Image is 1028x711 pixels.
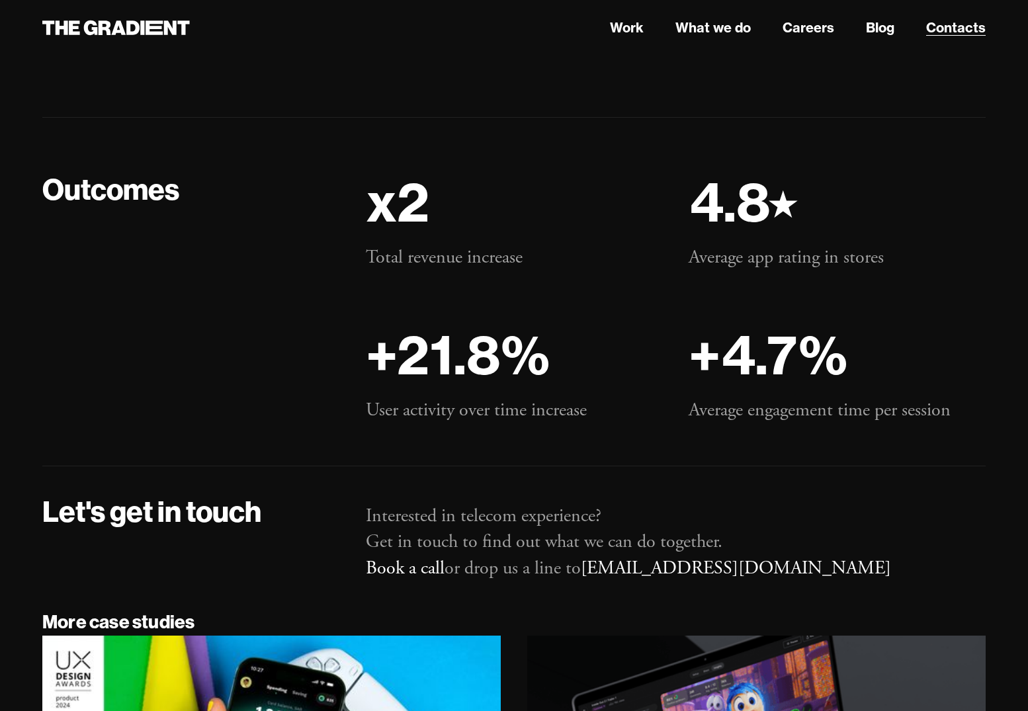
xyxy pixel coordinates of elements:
p: Total revenue increase [366,245,663,271]
a: Contacts [926,18,986,38]
p: User activity over time increase [366,397,663,423]
a: What we do [675,18,751,38]
a: [EMAIL_ADDRESS][DOMAIN_NAME] [581,556,891,580]
a: Careers [783,18,834,38]
a: Work [610,18,644,38]
a: Book a call [366,556,445,580]
h2: +21.8% [366,323,663,387]
p: Average app rating in stores [689,245,986,271]
strong: Let's get in touch [42,493,261,530]
h2: +4.7% [689,323,986,387]
p: Average engagement time per session [689,397,986,423]
h2: Outcomes [42,171,339,208]
a: Blog [866,18,894,38]
h2: x2 [366,171,663,234]
h4: More case studies [42,608,986,636]
p: Interested in telecom experience? Get in touch to find out what we can do together. or drop us a ... [366,503,986,581]
h2: 4.8⭑ [689,171,986,234]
